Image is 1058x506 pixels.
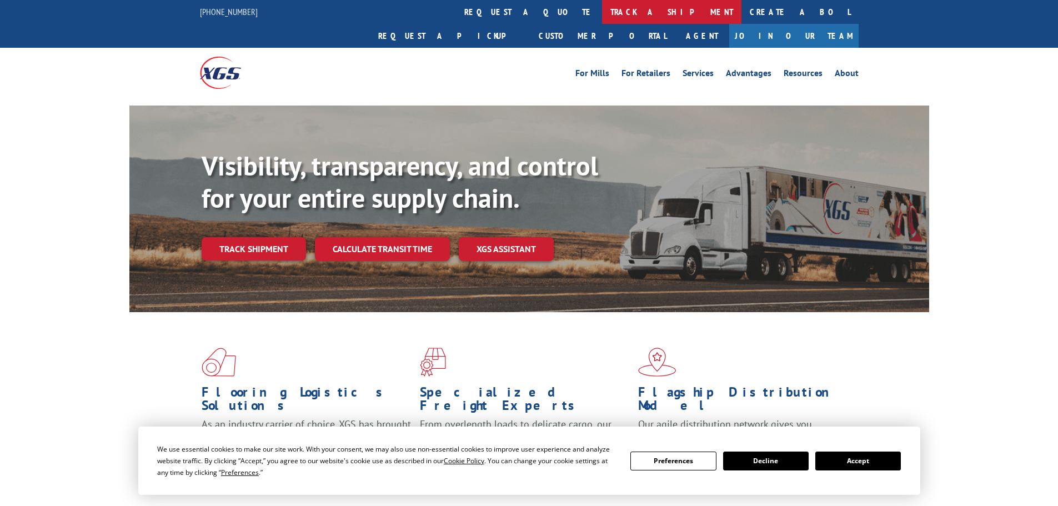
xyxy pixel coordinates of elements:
span: Preferences [221,468,259,477]
a: About [835,69,859,81]
a: For Mills [575,69,609,81]
div: We use essential cookies to make our site work. With your consent, we may also use non-essential ... [157,443,617,478]
b: Visibility, transparency, and control for your entire supply chain. [202,148,598,215]
a: Request a pickup [370,24,530,48]
a: For Retailers [621,69,670,81]
div: Cookie Consent Prompt [138,427,920,495]
a: Services [683,69,714,81]
span: Our agile distribution network gives you nationwide inventory management on demand. [638,418,843,444]
img: xgs-icon-total-supply-chain-intelligence-red [202,348,236,377]
img: xgs-icon-flagship-distribution-model-red [638,348,676,377]
a: Advantages [726,69,771,81]
button: Accept [815,452,901,470]
a: Calculate transit time [315,237,450,261]
h1: Flooring Logistics Solutions [202,385,412,418]
img: xgs-icon-focused-on-flooring-red [420,348,446,377]
h1: Flagship Distribution Model [638,385,848,418]
button: Decline [723,452,809,470]
p: From overlength loads to delicate cargo, our experienced staff knows the best way to move your fr... [420,418,630,467]
a: [PHONE_NUMBER] [200,6,258,17]
span: Cookie Policy [444,456,484,465]
a: Join Our Team [729,24,859,48]
h1: Specialized Freight Experts [420,385,630,418]
a: Track shipment [202,237,306,260]
button: Preferences [630,452,716,470]
a: XGS ASSISTANT [459,237,554,261]
span: As an industry carrier of choice, XGS has brought innovation and dedication to flooring logistics... [202,418,411,457]
a: Agent [675,24,729,48]
a: Resources [784,69,823,81]
a: Customer Portal [530,24,675,48]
